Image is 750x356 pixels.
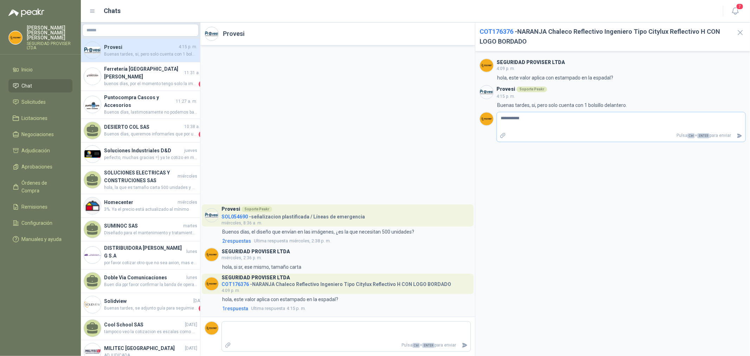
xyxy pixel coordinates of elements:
h4: DESIERTO COL SAS [104,123,183,131]
span: Ultima respuesta [251,305,285,312]
h4: Puntocompra Cascos y Accesorios [104,94,174,109]
h1: Chats [104,6,121,16]
span: 1 respuesta [222,305,248,312]
span: Buenos días, lastimosamente no podemos bajar más el precio, ya tiene un descuento sobre el precio... [104,109,197,116]
a: Adjudicación [8,144,72,157]
h4: Solidview [104,297,192,305]
span: Manuales y ayuda [22,235,62,243]
a: Chat [8,79,72,93]
img: Company Logo [480,85,493,99]
button: Enviar [459,339,470,351]
a: Órdenes de Compra [8,176,72,197]
span: 1 [199,305,206,312]
span: COT176376 [222,281,249,287]
p: hola, este valor aplica con estampado en la espadal? [222,295,338,303]
span: jueves [184,147,197,154]
a: Configuración [8,216,72,230]
span: [DATE] [193,298,206,304]
h3: SEGURIDAD PROVISER LTDA [222,250,290,254]
h4: Ferretería [GEOGRAPHIC_DATA][PERSON_NAME] [104,65,183,81]
a: Company LogoSoluciones Industriales D&Djuevesperfecto, muchas gracias =) ya te cotizo en material... [81,142,200,166]
h4: Doble Via Comunicaciones [104,274,185,281]
span: Adjudicación [22,147,50,154]
button: 7 [729,5,742,18]
span: 11:31 a. m. [184,70,206,76]
span: COT176376 [480,28,513,35]
p: Buenas tardes, si, pero solo cuenta con 1 bolsillo delantero. [497,101,627,109]
a: Remisiones [8,200,72,214]
h4: Homecenter [104,198,176,206]
span: 2 respuesta s [222,237,251,245]
span: [DATE] [185,345,197,352]
span: Ctrl [412,343,420,348]
span: 4:15 p. m. [179,44,197,50]
img: Company Logo [84,197,101,214]
p: hola, si sr, ese mismo, tamaño carta [222,263,301,271]
a: SUMINOC SASmartesDiseñado para el mantenimiento y tratamiento de superficies metálicas previo a p... [81,218,200,241]
img: Company Logo [205,277,218,291]
img: Company Logo [205,27,218,40]
span: Buenos días, queremos informarles que por un inconvenientes en los pedidos de importación, no lle... [104,131,197,138]
h4: Soluciones Industriales D&D [104,147,183,154]
span: Remisiones [22,203,48,211]
span: martes [183,223,197,229]
a: Cool School SAS[DATE]tampoco veo la cotizacion es escalas como se solcito [81,317,200,340]
img: Company Logo [84,42,101,59]
span: 1 [199,131,206,138]
p: Buenos días, el diseño que envían en las imágenes, ¿es la que necesitan 500 unidades? [222,228,414,236]
h4: - NARANJA Chaleco Reflectivo Ingeniero Tipo Citylux Reflectivo H CON LOGO BORDADO [222,280,451,286]
a: Aprobaciones [8,160,72,173]
span: Inicio [22,66,33,74]
h2: - NARANJA Chaleco Reflectivo Ingeniero Tipo Citylux Reflectivo H CON LOGO BORDADO [480,27,730,47]
a: 2respuestasUltima respuestamiércoles, 2:38 p. m. [221,237,471,245]
a: Company LogoDISTRIBUIDORA [PERSON_NAME] G S.Alunespor favor cotizar otro que no sea axion, mas ec... [81,241,200,269]
span: 7 [736,3,744,10]
span: Diseñado para el mantenimiento y tratamiento de superficies metálicas previo a procesos de pintur... [104,230,197,236]
span: perfecto, muchas gracias =) ya te cotizo en material de la señalizacion [104,154,197,161]
h3: Provesi [496,87,515,91]
img: Company Logo [84,96,101,113]
span: Negociaciones [22,131,54,138]
span: 4:09 p. m. [222,288,240,293]
span: 4:15 p. m. [251,305,306,312]
span: lunes [186,274,197,281]
img: Company Logo [84,146,101,163]
span: por favor cotizar otro que no sea axion, mas economico [104,260,197,266]
h4: Provesi [104,43,177,51]
img: Company Logo [480,112,493,126]
label: Adjuntar archivos [497,129,509,142]
img: Company Logo [84,296,101,313]
span: Ctrl [687,133,695,138]
span: Buenas tardes, si, pero solo cuenta con 1 bolsillo delantero. [104,51,197,58]
img: Company Logo [205,248,218,261]
span: Licitaciones [22,114,48,122]
span: 1 [199,81,206,88]
span: buenos días, por el momento tengo solo la imagen porque se mandan a fabricar [104,81,197,88]
a: Company LogoPuntocompra Cascos y Accesorios11:27 a. m.Buenos días, lastimosamente no podemos baja... [81,91,200,119]
a: Company LogoSolidview[DATE]Buenas tardes, se adjunto guía para seguimiento. Transportadora Coordi... [81,293,200,317]
a: Company LogoHomecentermiércoles3%. Ya el precio está actualizado al mínimo [81,194,200,218]
span: Aprobaciones [22,163,53,171]
span: Ultima respuesta [254,237,288,244]
p: Pulsa + para enviar [509,129,734,142]
img: Company Logo [480,59,493,72]
p: [PERSON_NAME] [PERSON_NAME] [PERSON_NAME] [27,25,72,40]
h4: MILITEC [GEOGRAPHIC_DATA] [104,344,184,352]
p: hola, este valor aplica con estampado en la espadal? [497,74,613,82]
span: Órdenes de Compra [22,179,66,195]
a: Doble Via ComunicacioneslunesBuen día ppr favor confirmar la banda de operación en la que requier... [81,269,200,293]
img: Company Logo [205,209,218,222]
span: Buen día ppr favor confirmar la banda de operación en la que requieren los radios UHF o VHF [104,281,197,288]
a: DESIERTO COL SAS10:38 a. m.Buenos días, queremos informarles que por un inconvenientes en los ped... [81,119,200,142]
h3: Provesi [222,207,240,211]
img: Logo peakr [8,8,44,17]
span: 3%. Ya el precio está actualizado al mínimo [104,206,197,213]
span: SOL054690 [222,214,248,220]
a: SOLUCIONES ELECTRICAS Y CONSTRUCIONES SASmiércoleshola, la que es tamaño carta 500 unidades y una... [81,166,200,194]
h4: Cool School SAS [104,321,184,329]
a: Company LogoProvesi4:15 p. m.Buenas tardes, si, pero solo cuenta con 1 bolsillo delantero. [81,39,200,62]
p: SEGURIDAD PROVISER LTDA [27,42,72,50]
a: Negociaciones [8,128,72,141]
span: miércoles, 2:38 p. m. [254,237,331,244]
div: Soporte Peakr [242,206,272,212]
